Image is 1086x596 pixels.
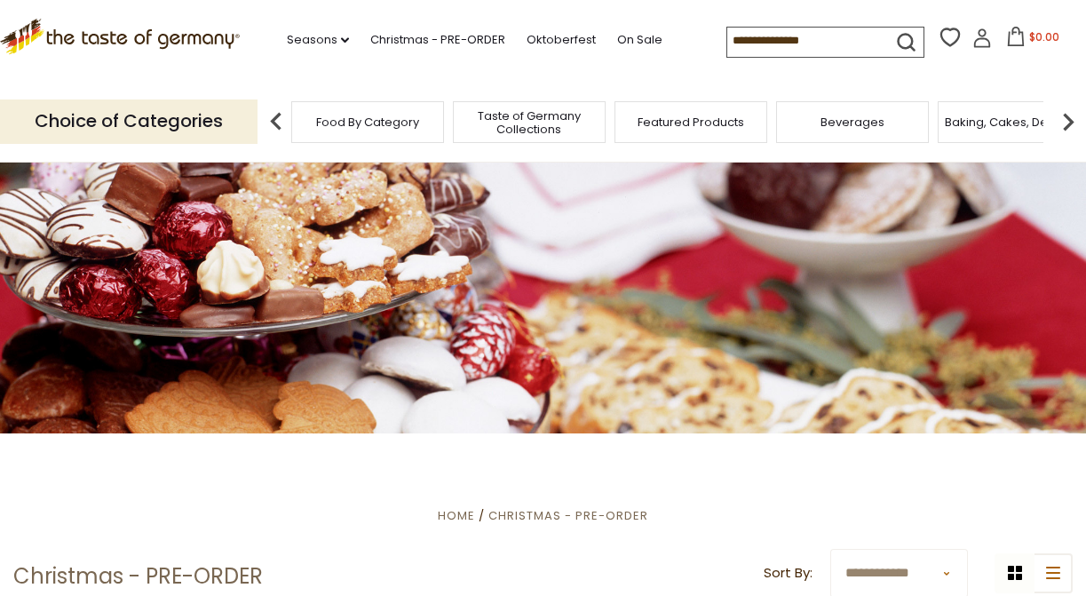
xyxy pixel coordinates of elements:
a: Baking, Cakes, Desserts [945,115,1082,129]
button: $0.00 [995,27,1071,53]
img: next arrow [1050,104,1086,139]
label: Sort By: [764,562,813,584]
a: Beverages [820,115,884,129]
a: Seasons [287,30,349,50]
h1: Christmas - PRE-ORDER [13,563,263,590]
img: previous arrow [258,104,294,139]
a: Food By Category [316,115,419,129]
a: Featured Products [638,115,744,129]
span: $0.00 [1029,29,1059,44]
a: Christmas - PRE-ORDER [370,30,505,50]
a: Christmas - PRE-ORDER [488,507,648,524]
a: Home [438,507,475,524]
a: Oktoberfest [527,30,596,50]
a: On Sale [617,30,662,50]
a: Taste of Germany Collections [458,109,600,136]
